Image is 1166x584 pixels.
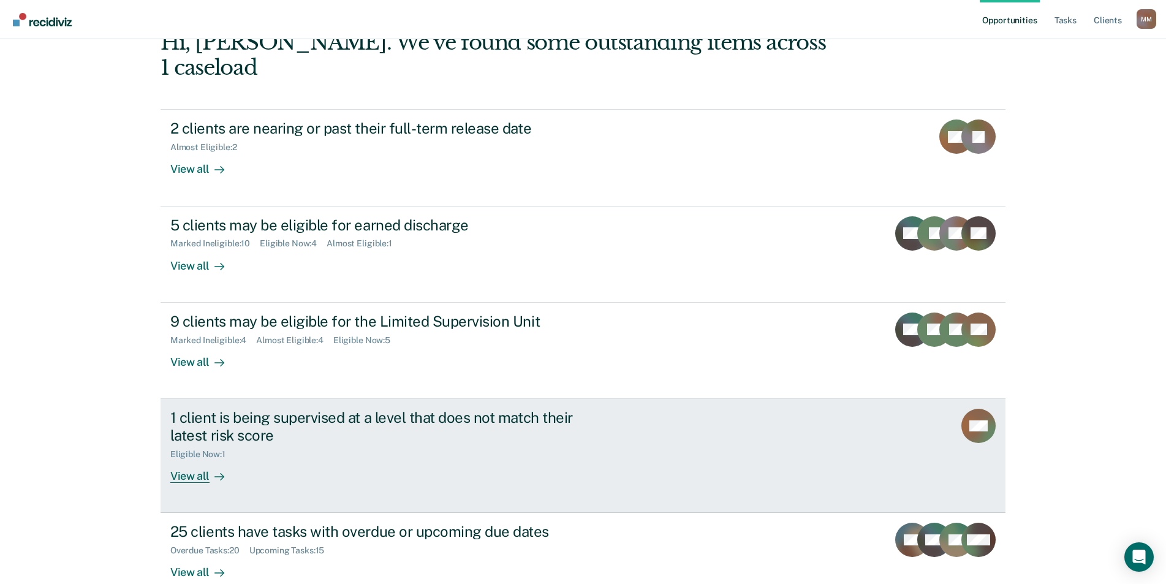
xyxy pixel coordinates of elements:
div: View all [170,459,239,483]
div: Almost Eligible : 2 [170,142,247,153]
div: View all [170,345,239,369]
a: 5 clients may be eligible for earned dischargeMarked Ineligible:10Eligible Now:4Almost Eligible:1... [161,207,1005,303]
button: Profile dropdown button [1137,9,1156,29]
a: 2 clients are nearing or past their full-term release dateAlmost Eligible:2View all [161,109,1005,206]
div: View all [170,249,239,273]
div: Open Intercom Messenger [1124,542,1154,572]
div: Upcoming Tasks : 15 [249,545,335,556]
div: Marked Ineligible : 4 [170,335,256,346]
div: Overdue Tasks : 20 [170,545,249,556]
div: Almost Eligible : 4 [256,335,333,346]
div: Marked Ineligible : 10 [170,238,260,249]
div: Almost Eligible : 1 [327,238,402,249]
img: Recidiviz [13,13,72,26]
a: 1 client is being supervised at a level that does not match their latest risk scoreEligible Now:1... [161,399,1005,513]
div: View all [170,153,239,176]
div: 9 clients may be eligible for the Limited Supervision Unit [170,313,600,330]
div: View all [170,556,239,580]
div: M M [1137,9,1156,29]
div: Hi, [PERSON_NAME]. We’ve found some outstanding items across 1 caseload [161,30,836,80]
div: 2 clients are nearing or past their full-term release date [170,119,600,137]
a: 9 clients may be eligible for the Limited Supervision UnitMarked Ineligible:4Almost Eligible:4Eli... [161,303,1005,399]
div: Eligible Now : 1 [170,449,235,460]
div: 1 client is being supervised at a level that does not match their latest risk score [170,409,600,444]
div: Eligible Now : 5 [333,335,400,346]
div: Eligible Now : 4 [260,238,327,249]
div: 5 clients may be eligible for earned discharge [170,216,600,234]
div: 25 clients have tasks with overdue or upcoming due dates [170,523,600,540]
